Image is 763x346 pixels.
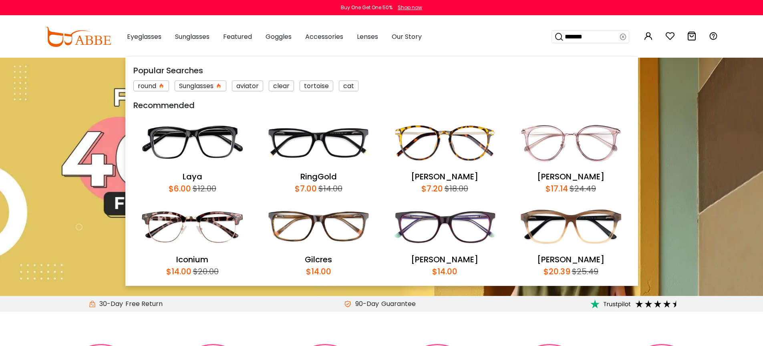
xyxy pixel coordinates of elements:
[546,183,568,195] div: $17.14
[411,254,478,265] a: [PERSON_NAME]
[300,171,337,182] a: RingGold
[432,266,457,278] div: $14.00
[341,4,393,11] div: Buy One Get One 50%
[512,115,630,171] img: Naomi
[269,80,294,91] div: clear
[421,183,443,195] div: $7.20
[175,80,226,91] div: Sunglasses
[45,27,111,47] img: abbeglasses.com
[260,115,378,171] img: RingGold
[232,80,263,91] div: aviator
[133,64,630,76] div: Popular Searches
[176,254,208,265] a: Iconium
[357,32,378,41] span: Lenses
[398,4,422,11] div: Shop now
[191,183,216,195] div: $12.00
[133,115,252,171] img: Laya
[183,171,202,182] a: Laya
[392,32,422,41] span: Our Story
[379,299,418,309] div: Guarantee
[512,199,630,254] img: Sonia
[133,199,252,254] img: Iconium
[568,183,596,195] div: $24.49
[351,299,379,309] span: 90-Day
[339,80,358,91] div: cat
[223,32,252,41] span: Featured
[295,183,317,195] div: $7.00
[386,115,504,171] img: Callie
[411,171,478,182] a: [PERSON_NAME]
[544,266,570,278] div: $20.39
[306,266,331,278] div: $14.00
[443,183,468,195] div: $18.00
[175,32,209,41] span: Sunglasses
[169,183,191,195] div: $6.00
[305,254,332,265] a: Gilcres
[570,266,598,278] div: $25.49
[166,266,191,278] div: $14.00
[394,4,422,11] a: Shop now
[300,80,333,91] div: tortoise
[95,299,123,309] span: 30-Day
[127,32,161,41] span: Eyeglasses
[537,254,604,265] a: [PERSON_NAME]
[133,80,169,91] div: round
[305,32,343,41] span: Accessories
[317,183,342,195] div: $14.00
[537,171,604,182] a: [PERSON_NAME]
[123,299,165,309] div: Free Return
[260,199,378,254] img: Gilcres
[133,99,630,111] div: Recommended
[191,266,219,278] div: $20.00
[386,199,504,254] img: Hibbard
[266,32,292,41] span: Goggles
